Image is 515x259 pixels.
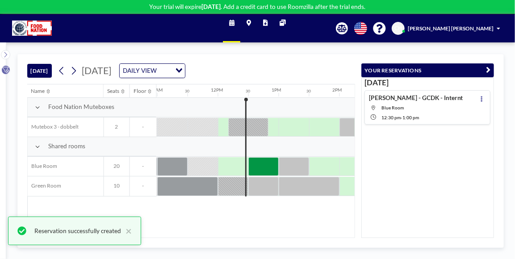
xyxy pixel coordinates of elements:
div: 2PM [333,87,342,93]
span: Blue Room [382,105,404,110]
button: close [121,226,132,236]
div: 30 [246,89,251,94]
span: DAILY VIEW [121,66,159,75]
span: - [130,124,157,130]
span: - [401,115,403,120]
span: Shared rooms [48,142,85,150]
div: 30 [185,89,190,94]
input: Search for option [159,66,170,75]
span: Green Room [28,183,62,189]
button: [DATE] [27,64,52,78]
span: 2 [104,124,130,130]
h4: [PERSON_NAME] - GCDK - Internt [369,94,463,102]
span: [DATE] [82,65,111,76]
span: [PERSON_NAME] [PERSON_NAME] [408,25,494,32]
img: organization-logo [12,21,51,36]
h3: [DATE] [364,78,490,87]
div: 1PM [272,87,281,93]
span: 10 [104,183,130,189]
span: Blue Room [28,163,58,170]
button: YOUR RESERVATIONS [361,63,494,77]
span: 20 [104,163,130,170]
span: Food Nation Muteboxes [48,103,114,111]
div: 30 [307,89,311,94]
div: Search for option [120,64,185,77]
div: Reservation successfully created [34,226,121,236]
div: 12PM [211,87,223,93]
div: Seats [108,88,120,95]
span: 12:30 PM [382,115,401,120]
div: Name [31,88,45,95]
span: Mutebox 3 - dobbelt [28,124,79,130]
div: Floor [134,88,147,95]
div: 11AM [151,87,163,93]
span: - [130,163,157,170]
span: 1:00 PM [403,115,419,120]
span: CH [394,25,402,32]
b: [DATE] [202,3,221,10]
span: - [130,183,157,189]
